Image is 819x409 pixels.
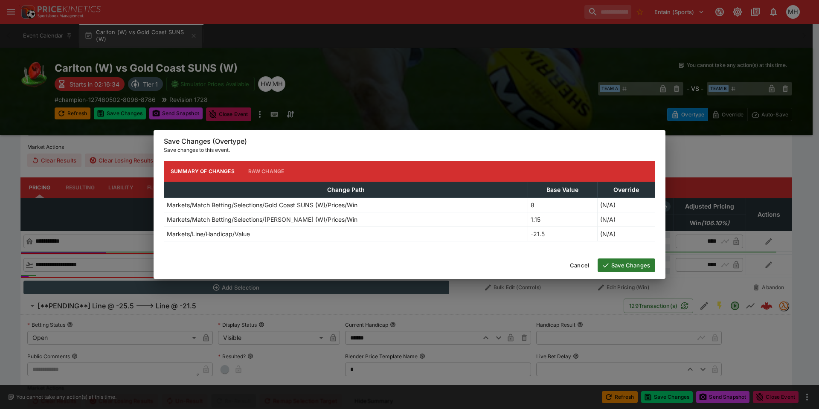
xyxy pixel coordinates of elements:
[164,182,528,197] th: Change Path
[528,182,597,197] th: Base Value
[597,212,655,226] td: (N/A)
[164,161,241,182] button: Summary of Changes
[167,215,357,224] p: Markets/Match Betting/Selections/[PERSON_NAME] (W)/Prices/Win
[167,229,250,238] p: Markets/Line/Handicap/Value
[528,212,597,226] td: 1.15
[164,137,655,146] h6: Save Changes (Overtype)
[528,226,597,241] td: -21.5
[565,258,594,272] button: Cancel
[597,182,655,197] th: Override
[528,197,597,212] td: 8
[597,226,655,241] td: (N/A)
[598,258,655,272] button: Save Changes
[597,197,655,212] td: (N/A)
[164,146,655,154] p: Save changes to this event.
[167,200,357,209] p: Markets/Match Betting/Selections/Gold Coast SUNS (W)/Prices/Win
[241,161,291,182] button: Raw Change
